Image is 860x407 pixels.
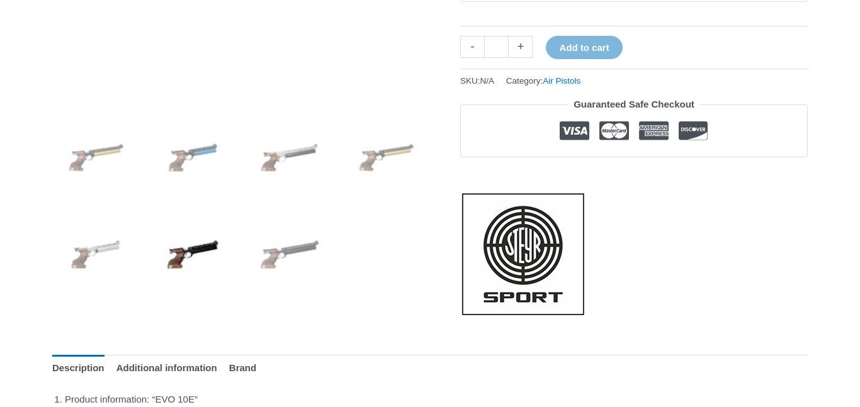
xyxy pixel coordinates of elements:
[149,211,237,298] img: EVO 10E - Image 6
[52,114,140,201] img: Steyr EVO 10E
[342,114,430,201] img: Steyr EVO 10E
[229,355,256,382] a: Brand
[246,114,334,201] img: EVO 10E - Image 3
[484,36,509,58] input: Product quantity
[569,96,699,113] legend: Guaranteed Safe Checkout
[52,211,140,298] img: EVO 10E - Image 5
[52,355,105,382] a: Description
[480,76,495,86] span: N/A
[460,36,484,58] a: -
[546,36,622,59] button: Add to cart
[506,73,581,89] span: Category:
[509,36,533,58] a: +
[460,167,808,182] iframe: Customer reviews powered by Trustpilot
[116,355,217,382] a: Additional information
[149,114,237,201] img: EVO 10E - Image 2
[460,191,586,317] a: Steyr Sport
[543,76,580,86] a: Air Pistols
[460,73,494,89] span: SKU:
[246,211,334,298] img: EVO 10E - Image 7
